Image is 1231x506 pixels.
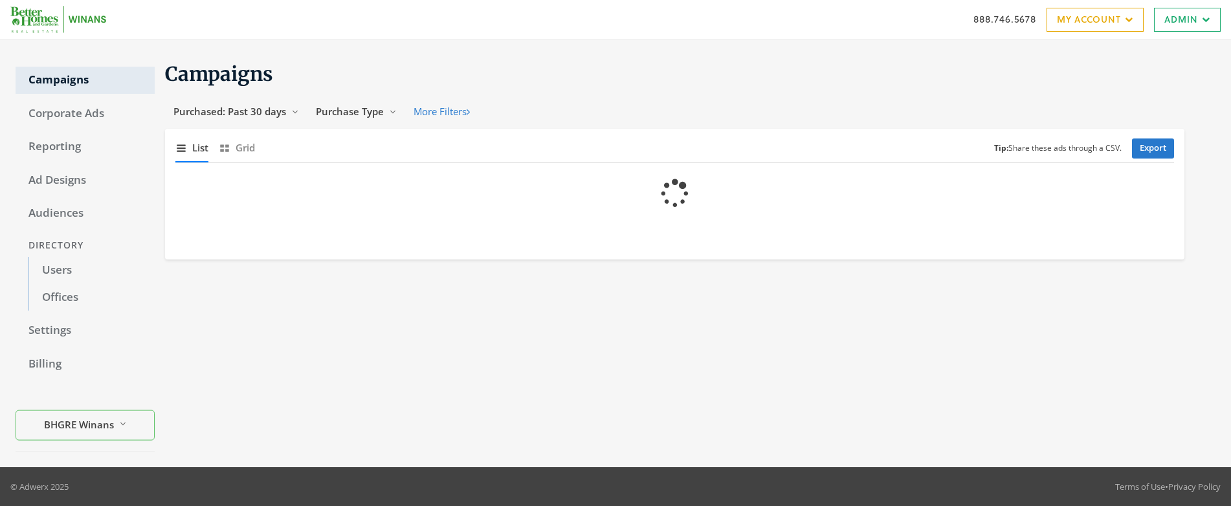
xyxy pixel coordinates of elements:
div: • [1115,480,1221,493]
a: Corporate Ads [16,100,155,127]
button: List [175,134,208,162]
span: List [192,140,208,155]
img: Adwerx [10,6,106,33]
small: Share these ads through a CSV. [994,142,1122,155]
a: Ad Designs [16,167,155,194]
div: Directory [16,234,155,258]
button: More Filters [405,100,478,124]
a: Export [1132,138,1174,159]
a: Privacy Policy [1168,481,1221,492]
a: Audiences [16,200,155,227]
a: Reporting [16,133,155,160]
b: Tip: [994,142,1008,153]
a: Terms of Use [1115,481,1165,492]
a: Offices [28,284,155,311]
button: Purchased: Past 30 days [165,100,307,124]
button: Purchase Type [307,100,405,124]
a: 888.746.5678 [973,12,1036,26]
button: BHGRE Winans [16,410,155,441]
span: Purchase Type [316,105,384,118]
a: Settings [16,317,155,344]
a: Campaigns [16,67,155,94]
p: © Adwerx 2025 [10,480,69,493]
span: Grid [236,140,255,155]
a: Admin [1154,8,1221,32]
span: Purchased: Past 30 days [173,105,286,118]
span: BHGRE Winans [44,417,114,432]
span: Campaigns [165,61,273,86]
a: My Account [1047,8,1144,32]
button: Grid [219,134,255,162]
a: Billing [16,351,155,378]
a: Users [28,257,155,284]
